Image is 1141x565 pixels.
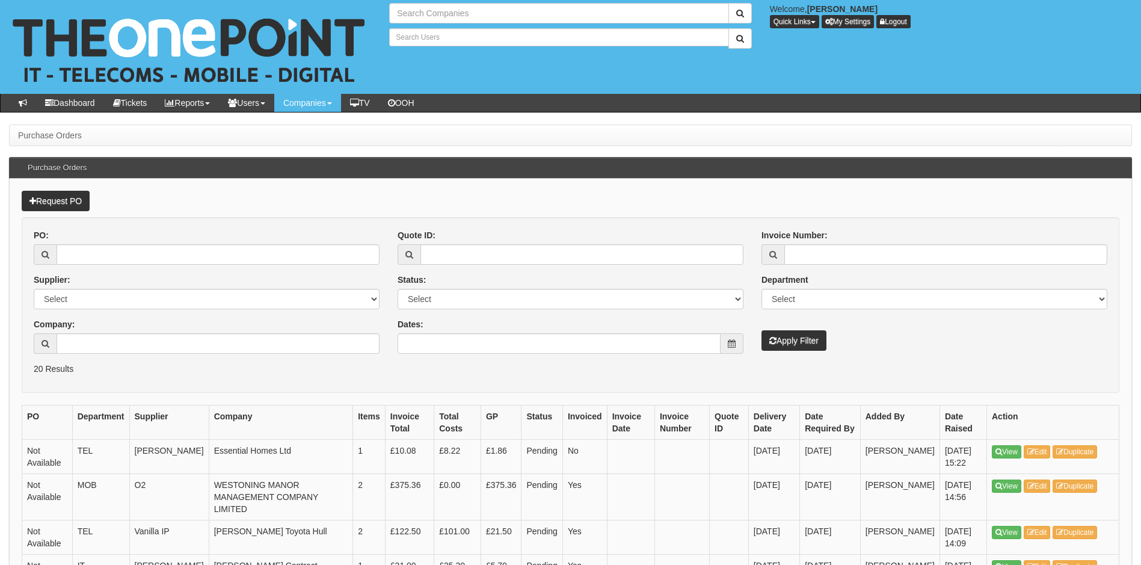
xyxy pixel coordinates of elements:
td: Pending [521,474,562,520]
td: Vanilla IP [129,520,209,555]
td: [DATE] [800,520,861,555]
p: 20 Results [34,363,1107,375]
button: Quick Links [770,15,819,28]
td: £101.00 [434,520,481,555]
a: Logout [876,15,911,28]
label: Dates: [398,318,423,330]
th: Quote ID [710,406,749,440]
th: GP [481,406,521,440]
a: Users [219,94,274,112]
th: Invoice Date [607,406,654,440]
a: Edit [1024,480,1051,493]
td: Pending [521,520,562,555]
a: Request PO [22,191,90,211]
td: [PERSON_NAME] [860,520,940,555]
td: £375.36 [481,474,521,520]
a: Tickets [104,94,156,112]
h3: Purchase Orders [22,158,93,178]
td: £10.08 [385,440,434,474]
a: Edit [1024,526,1051,539]
td: No [562,440,607,474]
input: Search Users [389,28,728,46]
td: £0.00 [434,474,481,520]
td: Yes [562,474,607,520]
label: PO: [34,229,49,241]
a: TV [341,94,379,112]
td: [DATE] [748,440,799,474]
a: Duplicate [1053,480,1097,493]
label: Invoice Number: [761,229,828,241]
td: £122.50 [385,520,434,555]
th: PO [22,406,73,440]
td: MOB [72,474,129,520]
a: Edit [1024,445,1051,458]
td: [PERSON_NAME] [129,440,209,474]
td: [DATE] 14:56 [940,474,986,520]
td: £21.50 [481,520,521,555]
a: Duplicate [1053,526,1097,539]
a: Reports [156,94,219,112]
th: Added By [860,406,940,440]
td: 1 [353,440,386,474]
th: Status [521,406,562,440]
input: Search Companies [389,3,728,23]
label: Department [761,274,808,286]
td: Pending [521,440,562,474]
td: [DATE] [800,440,861,474]
a: View [992,480,1021,493]
th: Invoiced [562,406,607,440]
a: OOH [379,94,423,112]
td: £1.86 [481,440,521,474]
td: WESTONING MANOR MANAGEMENT COMPANY LIMITED [209,474,353,520]
td: Not Available [22,520,73,555]
td: Not Available [22,440,73,474]
a: My Settings [822,15,875,28]
td: O2 [129,474,209,520]
td: £375.36 [385,474,434,520]
td: Essential Homes Ltd [209,440,353,474]
th: Invoice Number [654,406,709,440]
th: Delivery Date [748,406,799,440]
td: [DATE] 15:22 [940,440,986,474]
th: Items [353,406,386,440]
td: [PERSON_NAME] [860,440,940,474]
td: TEL [72,520,129,555]
th: Action [987,406,1119,440]
label: Status: [398,274,426,286]
td: [PERSON_NAME] [860,474,940,520]
td: 2 [353,520,386,555]
td: TEL [72,440,129,474]
th: Date Raised [940,406,986,440]
a: Companies [274,94,341,112]
th: Invoice Total [385,406,434,440]
label: Company: [34,318,75,330]
a: View [992,526,1021,539]
td: Yes [562,520,607,555]
td: Not Available [22,474,73,520]
b: [PERSON_NAME] [807,4,878,14]
a: Dashboard [36,94,104,112]
td: £8.22 [434,440,481,474]
th: Total Costs [434,406,481,440]
th: Date Required By [800,406,861,440]
td: 2 [353,474,386,520]
a: View [992,445,1021,458]
td: [DATE] [800,474,861,520]
a: Duplicate [1053,445,1097,458]
td: [PERSON_NAME] Toyota Hull [209,520,353,555]
li: Purchase Orders [18,129,82,141]
th: Department [72,406,129,440]
label: Supplier: [34,274,70,286]
td: [DATE] 14:09 [940,520,986,555]
th: Supplier [129,406,209,440]
td: [DATE] [748,520,799,555]
th: Company [209,406,353,440]
button: Apply Filter [761,330,826,351]
label: Quote ID: [398,229,435,241]
td: [DATE] [748,474,799,520]
div: Welcome, [761,3,1141,28]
